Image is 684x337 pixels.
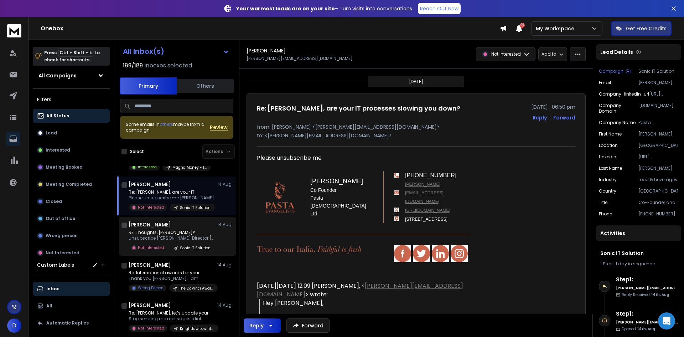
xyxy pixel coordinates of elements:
div: Some emails in maybe from a campaign [126,122,210,133]
h1: All Inbox(s) [123,48,164,55]
p: [PERSON_NAME][EMAIL_ADDRESS][DOMAIN_NAME] [247,56,353,61]
button: All Campaigns [33,68,110,83]
p: Not Interested [138,205,164,210]
p: Lead Details [600,48,633,56]
p: Out of office [46,216,75,221]
h1: Onebox [41,24,500,33]
img: instagram [451,245,468,262]
p: Reply Received [622,292,669,297]
span: Ctrl + Shift + k [58,48,93,57]
img: uc [257,245,361,255]
p: Re: International awards for your [129,270,214,276]
button: Campaign [599,68,631,74]
h1: Sonic IT Solution [600,250,677,257]
p: Sonic IT Solution [180,245,211,251]
p: Automatic Replies [46,320,89,326]
p: Stop sending me messages idiot [129,316,214,322]
a: Reach Out Now [418,3,461,14]
p: Magna Money - [GEOGRAPHIC_DATA] [172,165,207,170]
button: Not Interested [33,246,110,260]
a: [URL][DOMAIN_NAME] [405,208,450,213]
button: Reply [244,318,281,333]
button: Get Free Credits [611,21,672,36]
p: Get Free Credits [626,25,667,32]
p: Closed [46,199,62,204]
p: food & beverages [638,177,678,183]
h6: Step 1 : [616,310,678,318]
h6: [PERSON_NAME][EMAIL_ADDRESS][DOMAIN_NAME] [616,320,678,325]
p: All [46,303,52,309]
button: All Status [33,109,110,123]
label: Select [130,149,144,154]
p: 14 Aug [217,182,233,187]
span: D [7,318,21,333]
div: [DATE][DATE] 12:09 [PERSON_NAME], < > wrote: [257,282,465,299]
p: 14 Aug [217,302,233,308]
img: logo [7,24,21,37]
p: Lead [46,130,57,136]
span: others [160,121,173,127]
p: Pasta [DEMOGRAPHIC_DATA] [638,120,678,126]
p: [GEOGRAPHIC_DATA] [638,188,678,194]
button: Meeting Booked [33,160,110,174]
img: email-icon-2x.png [394,190,399,195]
p: industry [599,177,617,183]
p: Company_linkedin_url [599,91,649,97]
h3: [PERSON_NAME] [310,177,373,186]
button: All Inbox(s) [117,44,235,58]
p: [GEOGRAPHIC_DATA] [638,143,678,148]
img: uc [257,174,303,220]
button: Inbox [33,282,110,296]
p: title [599,200,607,205]
p: Wrong Person [138,285,164,291]
img: facebook [394,245,411,262]
button: Review [210,124,228,131]
p: Opened [622,326,655,332]
div: | [600,261,677,267]
p: Interested [46,147,70,153]
button: Meeting Completed [33,177,110,192]
p: Interested [138,164,157,170]
p: Sonic IT Solution [638,68,678,74]
p: location [599,143,618,148]
p: Email [599,80,611,86]
span: 1 day in sequence [616,261,655,267]
h1: [PERSON_NAME] [129,261,171,269]
p: Not Interested [491,51,521,57]
span: 50 [520,23,525,28]
p: RE: Thoughts, [PERSON_NAME]? [129,230,214,235]
p: [PERSON_NAME][EMAIL_ADDRESS][DOMAIN_NAME] [638,80,678,86]
p: Pasta [DEMOGRAPHIC_DATA] Ltd [310,194,373,218]
button: Lead [33,126,110,140]
div: Activities [596,225,681,241]
h6: Step 1 : [616,275,678,284]
p: linkedin [599,154,616,160]
p: [PERSON_NAME] [638,165,678,171]
p: – Turn visits into conversations [236,5,412,12]
p: Thank you [PERSON_NAME], I am [129,276,214,281]
img: address-icon-2x.png [394,216,399,221]
div: Please unsubscribe me [257,154,465,162]
h1: [PERSON_NAME] [129,181,171,188]
td: [PHONE_NUMBER] [405,171,465,180]
button: Reply [533,114,547,121]
p: unsubscribe [PERSON_NAME] Director [cid:image001.gif@01DC0D1E.9949C1C0] [129,235,214,241]
button: Automatic Replies [33,316,110,330]
p: [PERSON_NAME] [638,131,678,137]
p: Phone [599,211,612,217]
p: Company Domain [599,103,639,114]
a: [PERSON_NAME][EMAIL_ADDRESS][DOMAIN_NAME] [405,182,443,204]
p: My Workspace [536,25,577,32]
p: First Name [599,131,622,137]
p: Not Interested [138,245,164,250]
button: Others [177,78,234,94]
p: Meeting Booked [46,164,83,170]
p: [DATE] [409,79,423,85]
p: Knightlaw Lowintent leads [180,326,214,331]
span: [STREET_ADDRESS] [405,217,447,222]
button: Wrong person [33,229,110,243]
p: Not Interested [46,250,79,256]
p: Sonic IT Solution [180,205,211,210]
